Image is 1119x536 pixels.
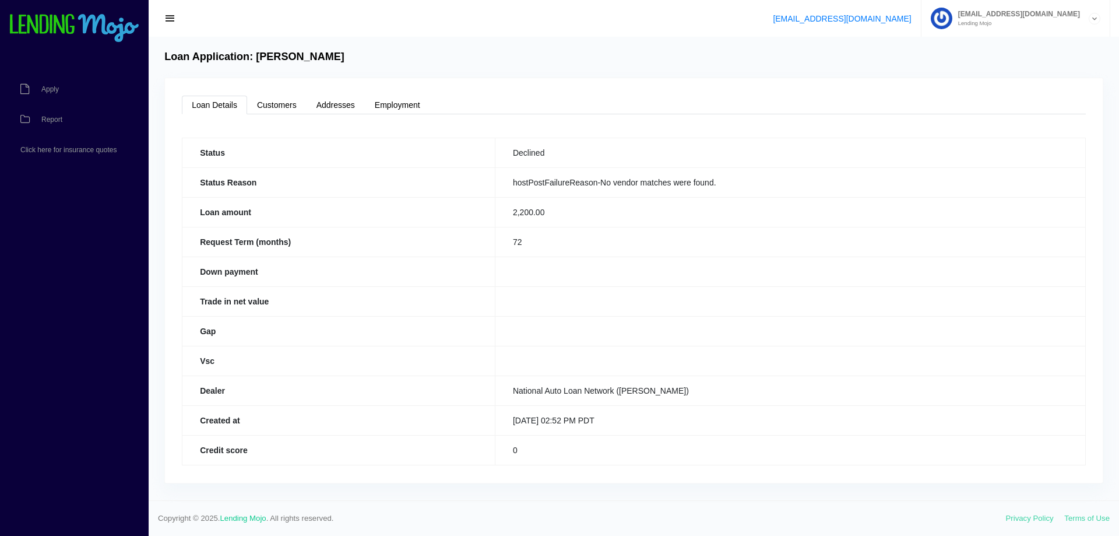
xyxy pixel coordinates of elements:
a: Addresses [307,96,365,114]
td: 0 [495,435,1085,465]
td: Declined [495,138,1085,167]
th: Credit score [182,435,495,465]
td: National Auto Loan Network ([PERSON_NAME]) [495,376,1085,405]
a: Lending Mojo [220,514,266,523]
a: Privacy Policy [1006,514,1054,523]
th: Request Term (months) [182,227,495,257]
td: 2,200.00 [495,197,1085,227]
th: Created at [182,405,495,435]
th: Status [182,138,495,167]
th: Trade in net value [182,286,495,316]
a: Terms of Use [1064,514,1110,523]
th: Status Reason [182,167,495,197]
span: Apply [41,86,59,93]
img: logo-small.png [9,14,140,43]
a: [EMAIL_ADDRESS][DOMAIN_NAME] [773,14,911,23]
th: Vsc [182,346,495,376]
td: [DATE] 02:52 PM PDT [495,405,1085,435]
h4: Loan Application: [PERSON_NAME] [164,51,344,64]
span: Click here for insurance quotes [20,146,117,153]
th: Dealer [182,376,495,405]
img: Profile image [931,8,952,29]
a: Customers [247,96,307,114]
th: Loan amount [182,197,495,227]
th: Gap [182,316,495,346]
a: Loan Details [182,96,247,114]
span: Copyright © 2025. . All rights reserved. [158,513,1006,524]
span: [EMAIL_ADDRESS][DOMAIN_NAME] [952,10,1080,17]
th: Down payment [182,257,495,286]
a: Employment [365,96,430,114]
td: 72 [495,227,1085,257]
td: hostPostFailureReason-No vendor matches were found. [495,167,1085,197]
span: Report [41,116,62,123]
small: Lending Mojo [952,20,1080,26]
